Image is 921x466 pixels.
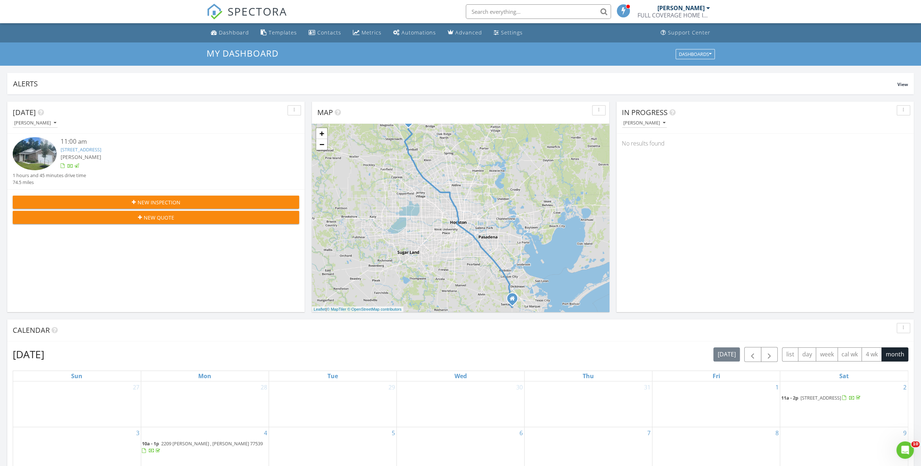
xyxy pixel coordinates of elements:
a: © MapTiler [327,307,346,311]
a: Sunday [70,371,84,381]
a: 11a - 2p [STREET_ADDRESS] [781,395,861,401]
div: Alerts [13,79,897,89]
td: Go to August 1, 2025 [652,381,780,427]
span: [DATE] [13,107,36,117]
h2: [DATE] [13,347,44,361]
button: cal wk [838,347,862,361]
a: Go to July 30, 2025 [515,381,524,393]
span: Calendar [13,325,50,335]
a: 10a - 1p 2209 [PERSON_NAME] , [PERSON_NAME] 77539 [142,440,263,454]
a: Wednesday [453,371,468,381]
button: Next month [761,347,778,362]
button: Dashboards [676,49,715,59]
td: Go to July 29, 2025 [269,381,396,427]
div: [PERSON_NAME] [623,120,665,126]
button: [DATE] [713,347,740,361]
a: Zoom out [316,139,327,150]
button: [PERSON_NAME] [622,118,667,128]
a: Go to July 28, 2025 [259,381,269,393]
a: Go to July 27, 2025 [131,381,141,393]
div: Automations [402,29,436,36]
span: New Quote [144,214,174,221]
a: Go to August 6, 2025 [518,427,524,439]
a: Templates [258,26,300,40]
a: Support Center [658,26,713,40]
a: Go to August 1, 2025 [774,381,780,393]
div: No results found [616,134,914,153]
a: 10a - 1p 2209 [PERSON_NAME] , [PERSON_NAME] 77539 [142,440,268,455]
span: SPECTORA [228,4,287,19]
div: 31331 Black Cherry Hollow Dr, Magnolia, tx 77354 [408,120,413,124]
a: Go to August 2, 2025 [902,381,908,393]
a: Go to August 5, 2025 [390,427,396,439]
td: Go to July 31, 2025 [525,381,652,427]
button: week [816,347,838,361]
div: Metrics [362,29,382,36]
span: View [897,81,908,87]
a: Leaflet [314,307,326,311]
span: 11a - 2p [781,395,798,401]
img: 9369804%2Freports%2F5f322091-f0e5-44c3-94b5-0d5437d4b685%2Fcover_photos%2FDVZmvuzI6oGxPNJyjdSf%2F... [13,137,57,170]
a: Advanced [445,26,485,40]
span: My Dashboard [207,47,278,59]
div: Dashboards [679,52,712,57]
a: Go to August 7, 2025 [646,427,652,439]
a: Tuesday [326,371,339,381]
button: day [798,347,816,361]
a: Thursday [581,371,595,381]
a: Go to July 29, 2025 [387,381,396,393]
button: New Quote [13,211,299,224]
div: Templates [269,29,297,36]
a: Go to August 9, 2025 [902,427,908,439]
td: Go to July 30, 2025 [396,381,524,427]
a: Go to July 31, 2025 [643,381,652,393]
a: Saturday [838,371,850,381]
div: 11:00 am [60,137,275,146]
div: FULL COVERAGE HOME INSPECTIONS [637,12,710,19]
div: Support Center [668,29,710,36]
span: 10a - 1p [142,440,159,447]
a: Dashboard [208,26,252,40]
div: [PERSON_NAME] [657,4,705,12]
button: Previous month [744,347,761,362]
span: Map [317,107,333,117]
a: © OpenStreetMap contributors [347,307,402,311]
a: 11a - 2p [STREET_ADDRESS] [781,394,907,402]
a: Go to August 4, 2025 [262,427,269,439]
div: Dashboard [219,29,249,36]
a: Friday [711,371,721,381]
a: Contacts [306,26,344,40]
span: 10 [911,441,920,447]
button: 4 wk [861,347,882,361]
div: [PERSON_NAME] [14,120,56,126]
span: [PERSON_NAME] [60,154,101,160]
img: The Best Home Inspection Software - Spectora [207,4,223,20]
td: Go to August 2, 2025 [780,381,908,427]
div: 11827 24th Street, Santa Fe TX 77510 [512,298,517,303]
a: Settings [491,26,526,40]
a: Zoom in [316,128,327,139]
div: Advanced [455,29,482,36]
a: SPECTORA [207,10,287,25]
div: 74.5 miles [13,179,86,186]
div: | [312,306,403,312]
div: Settings [501,29,523,36]
a: Go to August 8, 2025 [774,427,780,439]
span: In Progress [622,107,668,117]
a: Automations (Basic) [390,26,439,40]
button: month [881,347,908,361]
a: [STREET_ADDRESS] [60,146,101,153]
button: list [782,347,798,361]
input: Search everything... [466,4,611,19]
div: 1 hours and 45 minutes drive time [13,172,86,179]
td: Go to July 27, 2025 [13,381,141,427]
iframe: Intercom live chat [896,441,914,459]
td: Go to July 28, 2025 [141,381,269,427]
a: Go to August 3, 2025 [135,427,141,439]
div: Contacts [317,29,341,36]
span: 2209 [PERSON_NAME] , [PERSON_NAME] 77539 [161,440,263,447]
a: 11:00 am [STREET_ADDRESS] [PERSON_NAME] 1 hours and 45 minutes drive time 74.5 miles [13,137,299,186]
a: Monday [197,371,213,381]
button: New Inspection [13,196,299,209]
button: [PERSON_NAME] [13,118,58,128]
